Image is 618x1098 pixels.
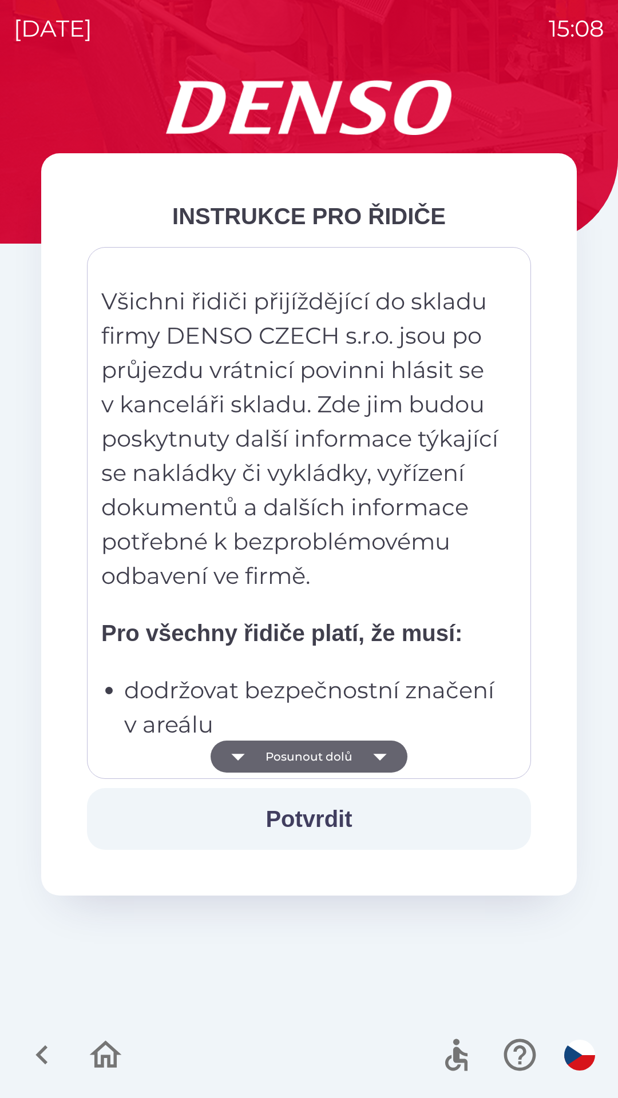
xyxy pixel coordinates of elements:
p: 15:08 [549,11,604,46]
p: dodržovat bezpečnostní značení v areálu [124,673,501,742]
div: INSTRUKCE PRO ŘIDIČE [87,199,531,233]
strong: Pro všechny řidiče platí, že musí: [101,620,462,646]
img: Logo [41,80,577,135]
p: Všichni řidiči přijíždějící do skladu firmy DENSO CZECH s.r.o. jsou po průjezdu vrátnicí povinni ... [101,284,501,593]
img: cs flag [564,1040,595,1071]
button: Posunout dolů [211,741,407,773]
p: [DATE] [14,11,92,46]
button: Potvrdit [87,788,531,850]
